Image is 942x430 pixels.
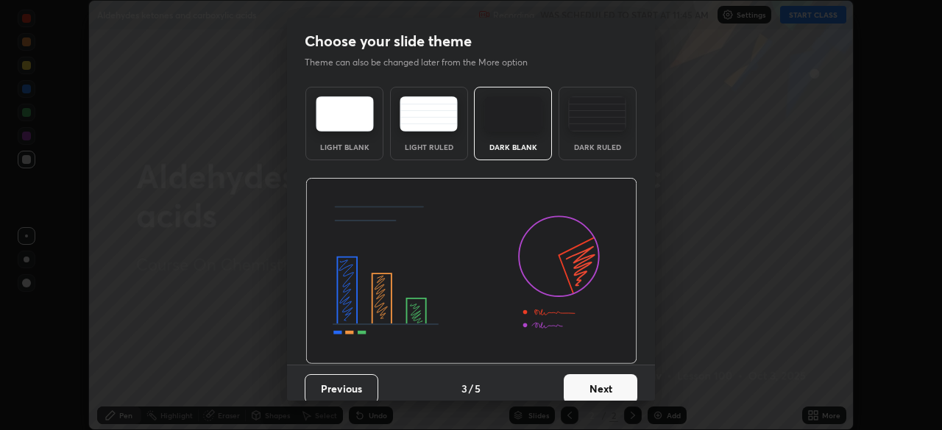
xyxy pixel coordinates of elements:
h2: Choose your slide theme [305,32,472,51]
button: Previous [305,374,378,404]
h4: 3 [461,381,467,396]
div: Dark Blank [484,143,542,151]
h4: / [469,381,473,396]
div: Dark Ruled [568,143,627,151]
img: lightRuledTheme.5fabf969.svg [400,96,458,132]
img: lightTheme.e5ed3b09.svg [316,96,374,132]
img: darkRuledTheme.de295e13.svg [568,96,626,132]
h4: 5 [475,381,481,396]
div: Light Ruled [400,143,458,151]
img: darkTheme.f0cc69e5.svg [484,96,542,132]
button: Next [564,374,637,404]
p: Theme can also be changed later from the More option [305,56,543,69]
img: darkThemeBanner.d06ce4a2.svg [305,178,637,365]
div: Light Blank [315,143,374,151]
